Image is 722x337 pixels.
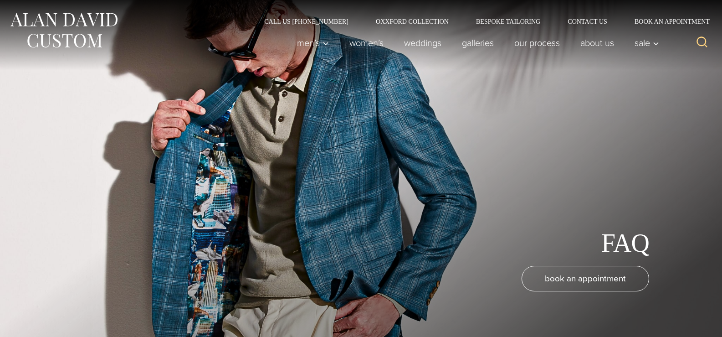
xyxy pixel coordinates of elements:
span: Sale [635,38,659,47]
a: Book an Appointment [621,18,713,25]
a: weddings [394,34,452,52]
img: Alan David Custom [9,10,118,51]
a: Bespoke Tailoring [462,18,554,25]
a: Our Process [504,34,570,52]
a: Contact Us [554,18,621,25]
a: Galleries [452,34,504,52]
a: book an appointment [522,266,649,291]
a: About Us [570,34,625,52]
a: Women’s [339,34,394,52]
nav: Secondary Navigation [251,18,713,25]
span: Men’s [297,38,329,47]
a: Call Us [PHONE_NUMBER] [251,18,362,25]
h1: FAQ [601,228,649,259]
a: Oxxford Collection [362,18,462,25]
button: View Search Form [691,32,713,54]
nav: Primary Navigation [287,34,664,52]
span: book an appointment [545,272,626,285]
